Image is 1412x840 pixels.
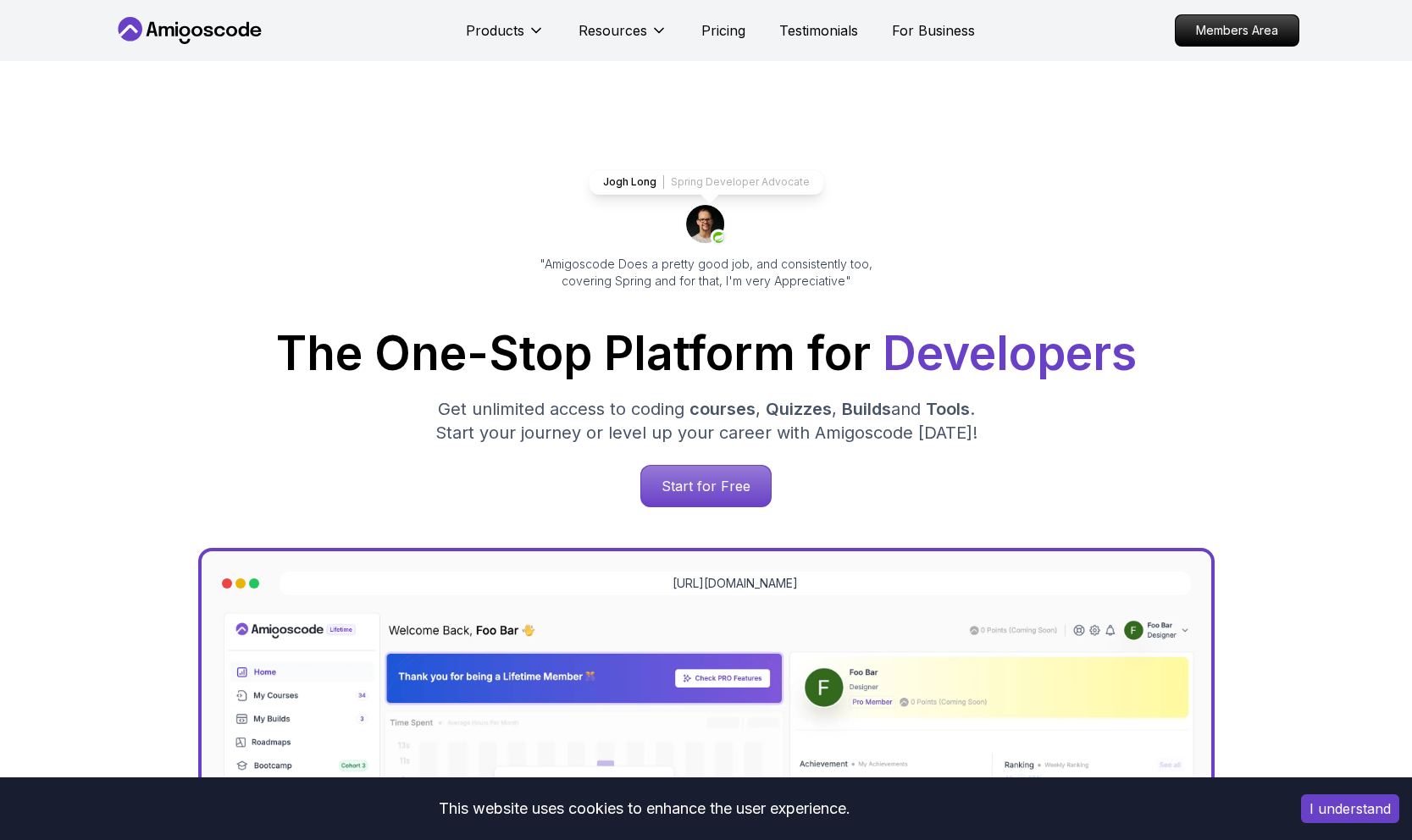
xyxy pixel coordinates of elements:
p: Resources [579,20,647,41]
span: Tools [926,399,970,419]
h1: The One-Stop Platform for [127,330,1286,377]
p: "Amigoscode Does a pretty good job, and consistently too, covering Spring and for that, I'm very ... [517,256,896,290]
p: Members Area [1176,15,1298,46]
a: [URL][DOMAIN_NAME] [673,575,798,592]
span: Quizzes [766,399,832,419]
button: Accept cookies [1301,794,1399,823]
p: Products [466,20,524,41]
span: Builds [842,399,891,419]
span: Developers [883,325,1137,381]
a: Testimonials [779,20,858,41]
a: Start for Free [640,465,772,507]
p: Spring Developer Advocate [671,175,810,189]
button: Products [466,20,545,54]
a: Pricing [701,20,745,41]
p: Jogh Long [603,175,656,189]
img: josh long [686,205,727,246]
a: For Business [892,20,975,41]
div: This website uses cookies to enhance the user experience. [13,790,1276,827]
p: Get unlimited access to coding , , and . Start your journey or level up your career with Amigosco... [422,397,991,445]
span: courses [689,399,756,419]
a: Members Area [1175,14,1299,47]
button: Resources [579,20,667,54]
p: Start for Free [641,466,771,506]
